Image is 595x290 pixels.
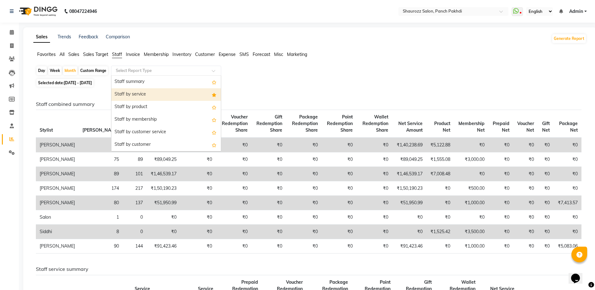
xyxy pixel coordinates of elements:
span: Sales Target [83,52,108,57]
span: Added to Favorites [212,91,216,98]
td: ₹0 [454,138,488,152]
td: ₹0 [180,181,216,196]
td: ₹0 [553,152,581,167]
span: Membership [144,52,169,57]
h6: Staff service summary [36,266,581,272]
td: ₹0 [322,210,356,225]
td: ₹0 [488,181,513,196]
td: ₹0 [286,167,322,181]
td: ₹0 [488,225,513,239]
td: ₹0 [513,152,538,167]
span: Expense [219,52,236,57]
td: ₹0 [147,210,181,225]
span: Add this report to Favorites List [212,116,216,123]
span: Selected date: [36,79,93,87]
td: ₹0 [251,152,286,167]
td: 217 [123,181,147,196]
td: ₹0 [216,239,251,254]
td: ₹0 [392,210,426,225]
td: 101 [123,167,147,181]
div: Staff by membership [111,113,221,126]
span: Product Net [434,121,450,133]
td: 80 [79,196,123,210]
span: Voucher Net [517,121,534,133]
td: ₹0 [216,152,251,167]
td: 90 [79,239,123,254]
td: ₹0 [147,225,181,239]
td: ₹0 [286,225,322,239]
span: Gift Redemption Share [256,114,282,133]
td: ₹0 [426,210,454,225]
td: [PERSON_NAME] [36,138,79,152]
span: [PERSON_NAME] [82,127,119,133]
a: Trends [58,34,71,40]
td: ₹0 [356,239,392,254]
td: ₹0 [488,196,513,210]
td: ₹0 [180,225,216,239]
span: Voucher Redemption Share [222,114,248,133]
a: Feedback [79,34,98,40]
b: 08047224946 [69,3,97,20]
td: ₹0 [356,210,392,225]
td: 144 [123,239,147,254]
td: ₹0 [251,239,286,254]
td: ₹0 [538,225,553,239]
span: Forecast [253,52,270,57]
td: ₹0 [216,196,251,210]
td: ₹0 [513,196,538,210]
td: ₹91,423.46 [147,239,181,254]
span: Add this report to Favorites List [212,129,216,136]
td: ₹1,555.08 [426,152,454,167]
td: ₹0 [216,167,251,181]
td: [PERSON_NAME] [36,181,79,196]
td: 1 [79,210,123,225]
td: ₹0 [553,181,581,196]
td: ₹1,000.00 [454,239,488,254]
div: Staff by service [111,88,221,101]
img: logo [16,3,59,20]
td: ₹0 [216,138,251,152]
td: ₹0 [488,239,513,254]
div: Staff summary [111,76,221,88]
span: Inventory [172,52,191,57]
td: ₹0 [553,138,581,152]
span: Prepaid Net [493,121,509,133]
td: ₹3,000.00 [454,152,488,167]
td: ₹0 [180,167,216,181]
td: ₹0 [513,225,538,239]
td: ₹0 [553,225,581,239]
td: ₹0 [251,167,286,181]
div: Staff by customer [111,139,221,151]
td: ₹0 [356,167,392,181]
td: 75 [79,152,123,167]
td: ₹7,008.48 [426,167,454,181]
td: ₹0 [488,152,513,167]
span: Marketing [287,52,307,57]
td: ₹7,413.57 [553,196,581,210]
td: ₹0 [538,181,553,196]
td: ₹0 [513,239,538,254]
td: ₹0 [513,181,538,196]
td: ₹1,50,190.23 [392,181,426,196]
td: 8 [79,225,123,239]
td: 89 [79,167,123,181]
div: Custom Range [79,66,108,75]
td: ₹0 [356,152,392,167]
td: ₹0 [322,167,356,181]
td: ₹0 [322,239,356,254]
td: ₹0 [426,239,454,254]
td: [PERSON_NAME] [36,152,79,167]
td: ₹0 [538,239,553,254]
td: ₹0 [513,210,538,225]
td: ₹5,083.06 [553,239,581,254]
td: 0 [123,225,147,239]
span: Add this report to Favorites List [212,78,216,86]
span: Favorites [37,52,56,57]
td: 0 [123,210,147,225]
span: Stylist [40,127,53,133]
span: Membership Net [458,121,485,133]
td: ₹0 [251,196,286,210]
span: Staff [112,52,122,57]
td: ₹0 [538,152,553,167]
td: ₹89,049.25 [147,152,181,167]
